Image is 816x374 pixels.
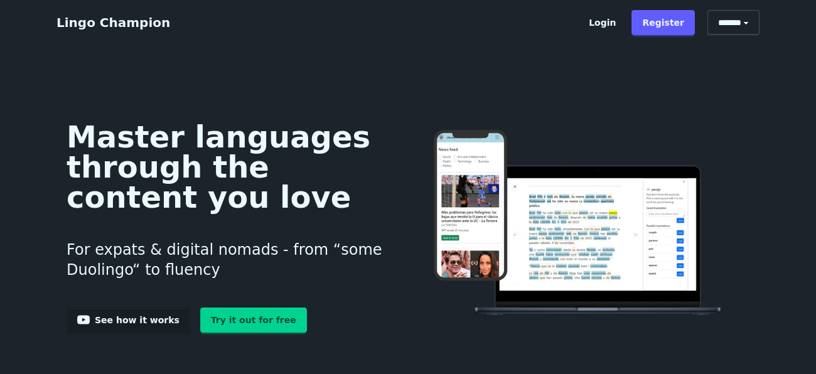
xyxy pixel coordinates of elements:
[200,307,307,333] a: Try it out for free
[409,130,749,318] img: Learn languages online
[67,122,389,212] h1: Master languages through the content you love
[67,307,190,333] a: See how it works
[631,10,695,35] a: Register
[67,225,389,295] h3: For expats & digital nomads - from “some Duolingo“ to fluency
[56,15,170,30] a: Lingo Champion
[578,10,626,35] a: Login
